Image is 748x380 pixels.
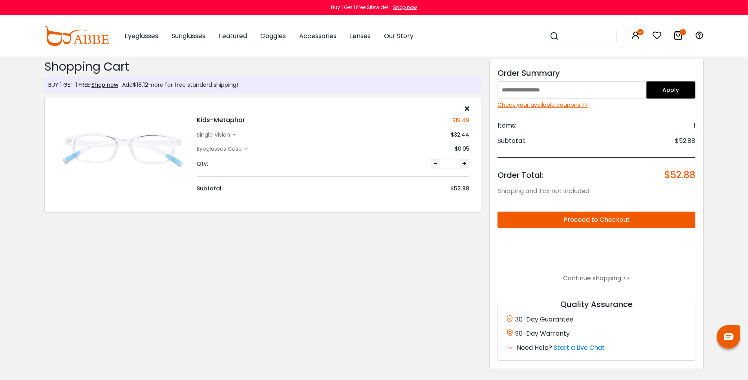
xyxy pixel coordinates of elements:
span: Sunglasses [172,31,205,40]
button: + [460,159,469,168]
a: Shop now [389,4,417,11]
span: Featured [219,31,247,40]
a: 1 [673,32,683,41]
iframe: PayPal [497,234,696,267]
button: Proceed to Checkout [497,212,696,228]
span: Goggles [260,31,286,40]
span: $52.88 [675,136,695,146]
h2: Shopping Cart [44,60,481,74]
img: chat [724,333,733,340]
button: - [431,159,440,168]
div: Order Summary [497,67,696,79]
div: 30-Day Guarantee [506,314,688,324]
h4: Kids-Metaphor [197,115,245,125]
div: Check your available coupons >> [497,101,696,109]
span: $16.12 [133,81,148,89]
img: abbeglasses.com [44,26,109,46]
div: Shop now [393,4,417,11]
div: $0.95 [455,145,469,153]
div: $19.49 [452,116,469,124]
button: Apply [646,81,695,99]
div: Buy 1 Get 1 Free Sitewide! [331,4,388,11]
div: 90-Day Warranty [506,328,688,338]
div: Eyeglasses Case [197,145,244,153]
span: Items: [497,121,516,130]
div: Add more for free standard shipping! [118,81,238,89]
a: Continue shopping >> [563,274,630,283]
span: Need Help? [517,343,552,352]
span: Accessories [299,31,337,40]
span: Our Story [384,31,413,40]
span: Order Total: [497,170,543,181]
div: single vision [197,131,232,139]
span: $52.88 [664,170,695,181]
div: $32.44 [451,131,469,139]
span: Lenses [350,31,371,40]
a: Shop now [91,81,118,89]
div: BUY 1 GET 1 FREE! [48,81,118,89]
i: 1 [680,29,686,35]
span: 1 [693,121,695,130]
span: Subtotal: [497,136,525,146]
span: Eyeglasses [124,31,158,40]
span: Quality Assurance [556,299,636,310]
div: Shipping and Tax not included [497,186,696,196]
div: Subtotal [197,185,221,193]
div: $52.88 [450,185,469,193]
div: Qty: [197,160,208,168]
img: Kids-Metaphor [57,116,189,182]
a: Start a Live Chat [554,343,605,352]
